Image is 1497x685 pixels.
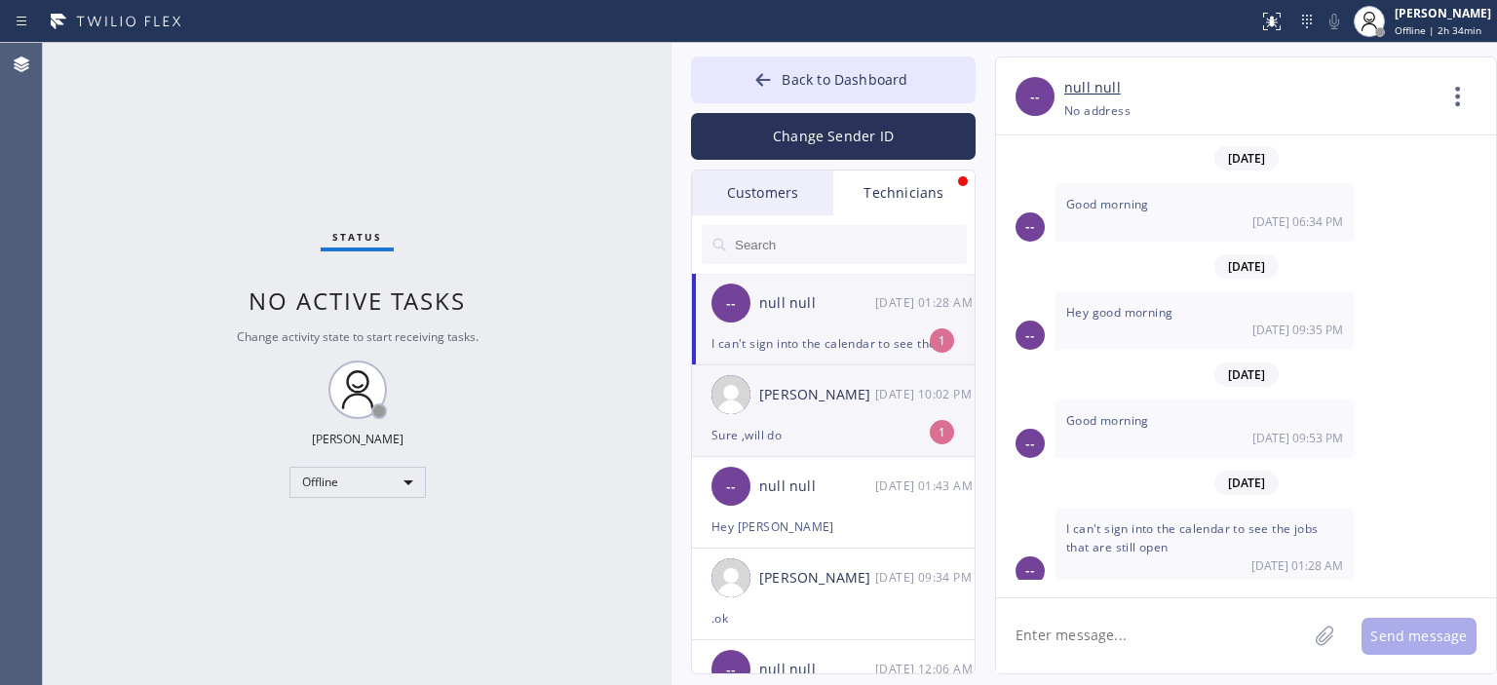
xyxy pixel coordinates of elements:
div: Hey [PERSON_NAME] [711,515,955,538]
span: -- [1025,215,1035,238]
div: null null [759,476,875,498]
div: 1 [930,420,954,444]
span: [DATE] 09:35 PM [1252,322,1343,338]
span: [DATE] 01:28 AM [1251,557,1343,574]
span: [DATE] 06:34 PM [1252,213,1343,230]
div: 08/07/2025 9:34 AM [1055,183,1355,242]
span: [DATE] [1214,471,1279,495]
span: [DATE] [1214,146,1279,171]
span: Status [332,230,382,244]
div: 08/30/2025 9:35 AM [1055,291,1355,350]
span: Good morning [1066,196,1149,212]
span: -- [1025,324,1035,347]
div: No address [1064,99,1131,122]
span: I can't sign into the calendar to see the jobs that are still open [1066,520,1318,555]
div: 09/16/2025 9:53 AM [1055,400,1355,458]
span: Hey good morning [1066,304,1172,321]
button: Change Sender ID [691,113,976,160]
div: [PERSON_NAME] [759,567,875,590]
span: Change activity state to start receiving tasks. [237,328,479,345]
div: Customers [692,171,833,215]
div: [PERSON_NAME] [312,431,403,447]
span: -- [726,659,736,681]
div: I can't sign into the calendar to see the jobs that are still open [711,332,955,355]
span: No active tasks [249,285,466,317]
div: Technicians [833,171,975,215]
img: user.png [711,375,750,414]
div: null null [759,659,875,681]
button: Mute [1321,8,1348,35]
div: 09/12/2025 9:43 AM [875,475,977,497]
span: Offline | 2h 34min [1395,23,1481,37]
input: Search [733,225,967,264]
span: -- [1025,433,1035,455]
div: 08/20/2025 9:34 AM [875,566,977,589]
div: 09/16/2025 9:28 AM [875,291,977,314]
div: [PERSON_NAME] [1395,5,1491,21]
div: Sure ,will do [711,424,955,446]
span: Back to Dashboard [782,70,907,89]
div: [PERSON_NAME] [759,384,875,406]
span: -- [1030,86,1040,108]
div: 09/16/2025 9:02 AM [875,383,977,405]
span: [DATE] [1214,362,1279,387]
div: null null [759,292,875,315]
button: Back to Dashboard [691,57,976,103]
div: .ok [711,607,955,629]
span: Good morning [1066,412,1149,429]
div: Offline [289,467,426,498]
span: [DATE] 09:53 PM [1252,430,1343,446]
span: [DATE] [1214,254,1279,279]
span: -- [726,476,736,498]
div: 1 [930,328,954,353]
a: null null [1064,77,1121,99]
div: 08/12/2025 9:06 AM [875,658,977,680]
button: Send message [1362,618,1477,655]
img: user.png [711,558,750,597]
div: 09/16/2025 9:28 AM [1055,508,1355,585]
span: -- [726,292,736,315]
span: -- [1025,559,1035,582]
